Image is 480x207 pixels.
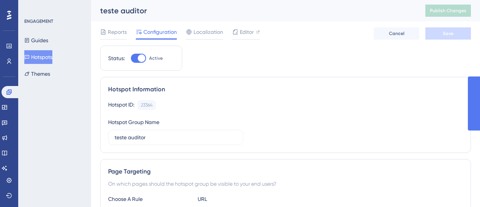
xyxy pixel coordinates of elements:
[443,30,453,37] span: Save
[108,100,134,110] div: Hotspot ID:
[425,27,471,40] button: Save
[108,179,463,188] div: On which pages should the hotspot group be visible to your end users?
[149,55,163,61] span: Active
[448,177,471,200] iframe: UserGuiding AI Assistant Launcher
[108,85,463,94] div: Hotspot Information
[24,50,52,64] button: Hotspots
[108,167,463,176] div: Page Targeting
[108,54,125,63] div: Status:
[100,5,406,16] div: teste auditor
[374,27,419,40] button: Cancel
[198,194,281,204] div: URL
[115,133,237,142] input: Type your Hotspot Group Name here
[430,8,466,14] span: Publish Changes
[108,27,127,37] span: Reports
[24,18,53,24] div: ENGAGEMENT
[194,27,223,37] span: Localization
[108,118,159,127] div: Hotspot Group Name
[240,27,254,37] span: Editor
[24,33,48,47] button: Guides
[108,194,192,204] div: Choose A Rule
[143,27,177,37] span: Configuration
[425,5,471,17] button: Publish Changes
[389,30,404,37] span: Cancel
[24,67,50,81] button: Themes
[141,102,153,108] div: 23364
